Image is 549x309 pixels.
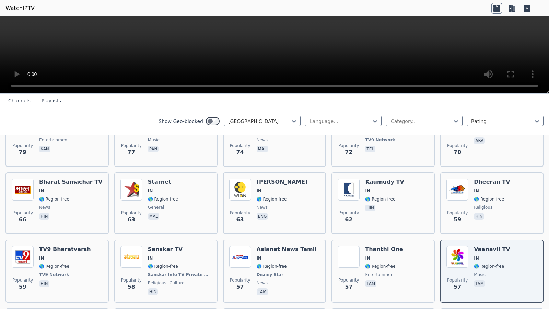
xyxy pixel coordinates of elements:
[365,137,395,143] span: TV9 Network
[365,255,370,261] span: IN
[120,246,142,268] img: Sanskar TV
[365,272,395,277] span: entertainment
[148,272,210,277] span: Sanskar Info TV Private Ltd
[474,280,485,287] p: tam
[121,210,142,216] span: Popularity
[229,179,251,201] img: WION
[474,264,504,269] span: 🌎 Region-free
[446,179,468,201] img: Dheeran TV
[257,188,262,194] span: IN
[12,143,33,148] span: Popularity
[365,188,370,194] span: IN
[148,137,160,143] span: music
[454,148,461,157] span: 70
[148,288,158,295] p: hin
[12,179,34,201] img: Bharat Samachar TV
[474,179,510,185] h6: Dheeran TV
[338,277,359,283] span: Popularity
[128,216,135,224] span: 63
[12,277,33,283] span: Popularity
[257,137,268,143] span: news
[19,148,26,157] span: 79
[39,188,44,194] span: IN
[257,264,287,269] span: 🌎 Region-free
[148,246,211,253] h6: Sanskar TV
[230,210,250,216] span: Popularity
[257,146,268,152] p: mal
[39,264,69,269] span: 🌎 Region-free
[39,179,103,185] h6: Bharat Samachar TV
[257,272,283,277] span: Disney Star
[474,196,504,202] span: 🌎 Region-free
[454,283,461,291] span: 57
[365,246,403,253] h6: Thanthi One
[474,213,484,220] p: hin
[230,277,250,283] span: Popularity
[257,288,268,295] p: tam
[365,179,404,185] h6: Kaumudy TV
[446,246,468,268] img: Vaanavil TV
[8,94,31,107] button: Channels
[345,216,352,224] span: 62
[257,213,268,220] p: eng
[257,196,287,202] span: 🌎 Region-free
[365,280,376,287] p: tam
[159,118,203,125] label: Show Geo-blocked
[338,179,360,201] img: Kaumudy TV
[39,146,50,152] p: kan
[128,283,135,291] span: 58
[148,280,166,286] span: religious
[120,179,142,201] img: Starnet
[230,143,250,148] span: Popularity
[128,148,135,157] span: 77
[12,210,33,216] span: Popularity
[148,255,153,261] span: IN
[39,213,49,220] p: hin
[338,246,360,268] img: Thanthi One
[474,246,510,253] h6: Vaanavil TV
[148,264,178,269] span: 🌎 Region-free
[474,255,479,261] span: IN
[148,196,178,202] span: 🌎 Region-free
[39,205,50,210] span: news
[121,143,142,148] span: Popularity
[236,216,244,224] span: 63
[447,210,468,216] span: Popularity
[474,137,485,144] p: ara
[365,264,395,269] span: 🌎 Region-free
[148,205,164,210] span: general
[474,272,486,277] span: music
[168,280,185,286] span: culture
[365,205,375,211] p: hin
[148,188,153,194] span: IN
[345,283,352,291] span: 57
[474,205,492,210] span: religious
[447,143,468,148] span: Popularity
[148,146,159,152] p: pan
[257,205,268,210] span: news
[365,146,375,152] p: tel
[454,216,461,224] span: 59
[148,179,178,185] h6: Starnet
[365,196,395,202] span: 🌎 Region-free
[42,94,61,107] button: Playlists
[39,255,44,261] span: IN
[236,148,244,157] span: 74
[257,255,262,261] span: IN
[5,4,35,12] a: WatchIPTV
[39,196,69,202] span: 🌎 Region-free
[39,246,91,253] h6: TV9 Bharatvarsh
[19,216,26,224] span: 66
[257,246,317,253] h6: Asianet News Tamil
[257,280,268,286] span: news
[338,143,359,148] span: Popularity
[474,188,479,194] span: IN
[447,277,468,283] span: Popularity
[39,272,69,277] span: TV9 Network
[121,277,142,283] span: Popularity
[39,137,69,143] span: entertainment
[12,246,34,268] img: TV9 Bharatvarsh
[39,280,49,287] p: hin
[229,246,251,268] img: Asianet News Tamil
[19,283,26,291] span: 59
